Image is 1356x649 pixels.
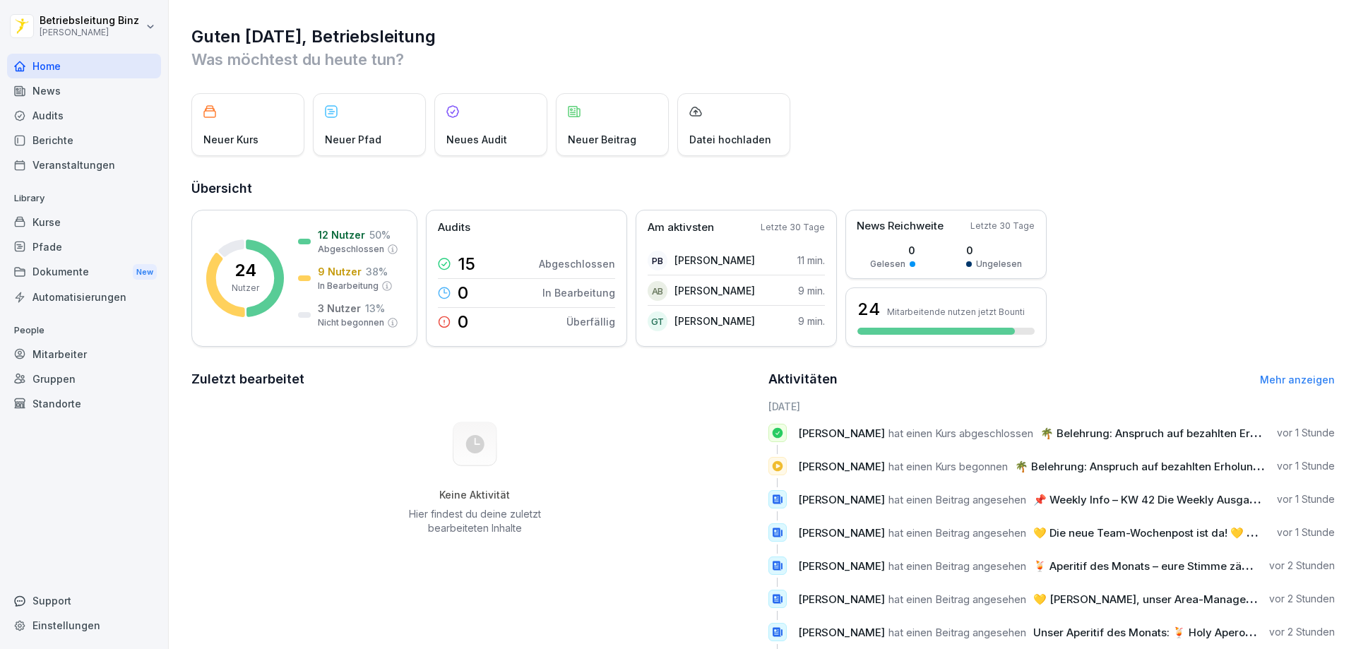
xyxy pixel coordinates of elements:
[970,220,1035,232] p: Letzte 30 Tage
[7,342,161,367] a: Mitarbeiter
[870,243,915,258] p: 0
[798,559,885,573] span: [PERSON_NAME]
[7,234,161,259] a: Pfade
[966,243,1022,258] p: 0
[191,369,759,389] h2: Zuletzt bearbeitet
[403,507,546,535] p: Hier findest du deine zuletzt bearbeiteten Inhalte
[568,132,636,147] p: Neuer Beitrag
[7,588,161,613] div: Support
[1277,492,1335,506] p: vor 1 Stunde
[7,285,161,309] a: Automatisierungen
[234,262,256,279] p: 24
[542,285,615,300] p: In Bearbeitung
[888,493,1026,506] span: hat einen Beitrag angesehen
[7,210,161,234] a: Kurse
[7,391,161,416] a: Standorte
[888,460,1008,473] span: hat einen Kurs begonnen
[40,15,139,27] p: Betriebsleitung Binz
[798,427,885,440] span: [PERSON_NAME]
[7,259,161,285] a: DokumenteNew
[318,264,362,279] p: 9 Nutzer
[870,258,905,270] p: Gelesen
[888,427,1033,440] span: hat einen Kurs abgeschlossen
[888,626,1026,639] span: hat einen Beitrag angesehen
[318,316,384,329] p: Nicht begonnen
[191,25,1335,48] h1: Guten [DATE], Betriebsleitung
[1277,426,1335,440] p: vor 1 Stunde
[566,314,615,329] p: Überfällig
[369,227,391,242] p: 50 %
[191,48,1335,71] p: Was möchtest du heute tun?
[1260,374,1335,386] a: Mehr anzeigen
[1269,559,1335,573] p: vor 2 Stunden
[798,626,885,639] span: [PERSON_NAME]
[857,218,944,234] p: News Reichweite
[888,559,1026,573] span: hat einen Beitrag angesehen
[7,259,161,285] div: Dokumente
[318,301,361,316] p: 3 Nutzer
[768,369,838,389] h2: Aktivitäten
[458,314,468,331] p: 0
[7,613,161,638] a: Einstellungen
[438,220,470,236] p: Audits
[318,227,365,242] p: 12 Nutzer
[366,264,388,279] p: 38 %
[403,489,546,501] h5: Keine Aktivität
[648,220,714,236] p: Am aktivsten
[318,243,384,256] p: Abgeschlossen
[7,367,161,391] a: Gruppen
[7,54,161,78] a: Home
[7,153,161,177] a: Veranstaltungen
[648,311,667,331] div: GT
[7,78,161,103] a: News
[674,253,755,268] p: [PERSON_NAME]
[133,264,157,280] div: New
[539,256,615,271] p: Abgeschlossen
[203,132,258,147] p: Neuer Kurs
[798,283,825,298] p: 9 min.
[798,314,825,328] p: 9 min.
[191,179,1335,198] h2: Übersicht
[1269,592,1335,606] p: vor 2 Stunden
[798,493,885,506] span: [PERSON_NAME]
[458,285,468,302] p: 0
[887,306,1025,317] p: Mitarbeitende nutzen jetzt Bounti
[318,280,379,292] p: In Bearbeitung
[768,399,1336,414] h6: [DATE]
[7,128,161,153] a: Berichte
[325,132,381,147] p: Neuer Pfad
[648,251,667,270] div: PB
[7,187,161,210] p: Library
[888,526,1026,540] span: hat einen Beitrag angesehen
[797,253,825,268] p: 11 min.
[674,283,755,298] p: [PERSON_NAME]
[888,593,1026,606] span: hat einen Beitrag angesehen
[689,132,771,147] p: Datei hochladen
[7,103,161,128] a: Audits
[1269,625,1335,639] p: vor 2 Stunden
[1277,525,1335,540] p: vor 1 Stunde
[7,319,161,342] p: People
[446,132,507,147] p: Neues Audit
[40,28,139,37] p: [PERSON_NAME]
[761,221,825,234] p: Letzte 30 Tage
[458,256,475,273] p: 15
[857,297,880,321] h3: 24
[798,526,885,540] span: [PERSON_NAME]
[798,593,885,606] span: [PERSON_NAME]
[232,282,259,294] p: Nutzer
[648,281,667,301] div: AB
[798,460,885,473] span: [PERSON_NAME]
